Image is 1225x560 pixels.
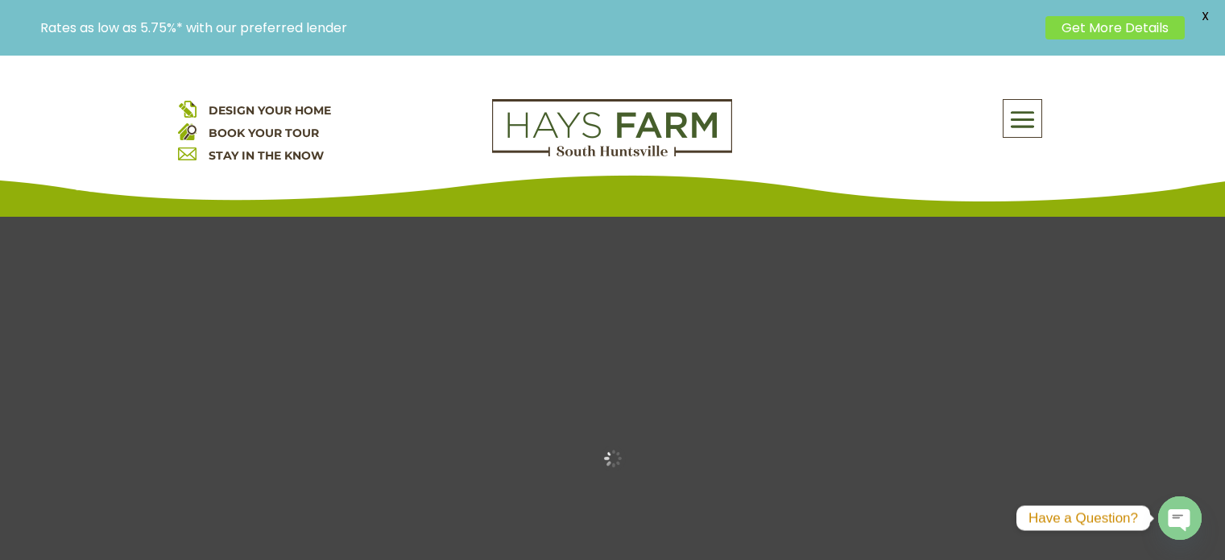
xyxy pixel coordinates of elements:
[1045,16,1185,39] a: Get More Details
[178,99,197,118] img: design your home
[209,148,324,163] a: STAY IN THE KNOW
[1193,4,1217,28] span: X
[209,126,319,140] a: BOOK YOUR TOUR
[492,99,732,157] img: Logo
[40,20,1037,35] p: Rates as low as 5.75%* with our preferred lender
[178,122,197,140] img: book your home tour
[209,103,331,118] a: DESIGN YOUR HOME
[492,146,732,160] a: hays farm homes huntsville development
